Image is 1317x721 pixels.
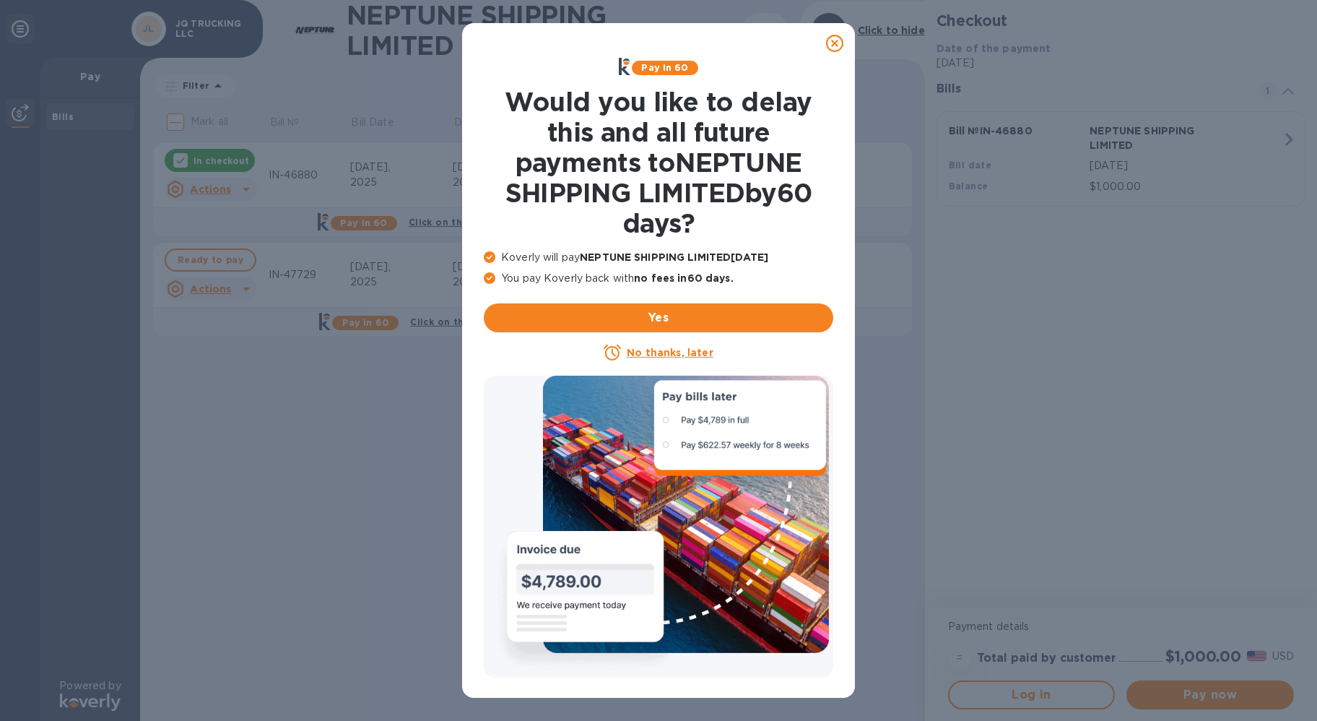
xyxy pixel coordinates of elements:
[580,251,768,263] b: NEPTUNE SHIPPING LIMITED [DATE]
[484,303,833,332] button: Yes
[484,250,833,265] p: Koverly will pay
[484,87,833,238] h1: Would you like to delay this and all future payments to NEPTUNE SHIPPING LIMITED by 60 days ?
[495,309,822,327] span: Yes
[634,272,733,284] b: no fees in 60 days .
[484,271,833,286] p: You pay Koverly back with
[627,347,713,358] u: No thanks, later
[641,62,688,73] b: Pay in 60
